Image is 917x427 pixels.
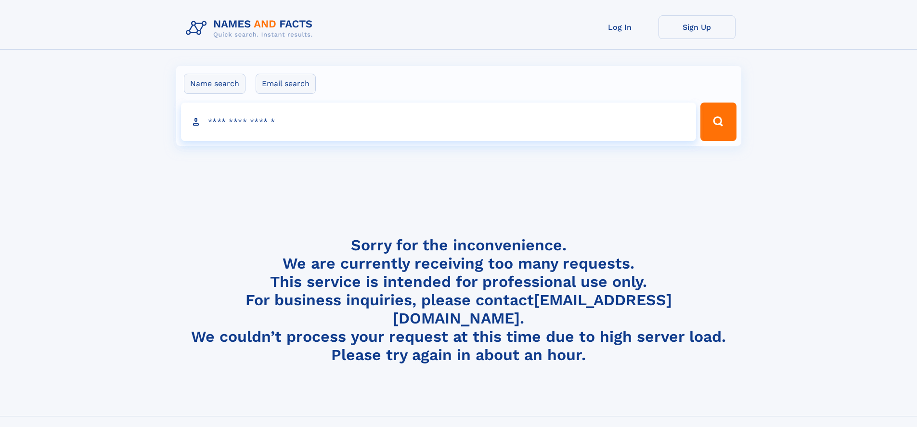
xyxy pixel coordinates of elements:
[700,103,736,141] button: Search Button
[659,15,736,39] a: Sign Up
[393,291,672,327] a: [EMAIL_ADDRESS][DOMAIN_NAME]
[581,15,659,39] a: Log In
[182,15,321,41] img: Logo Names and Facts
[256,74,316,94] label: Email search
[181,103,697,141] input: search input
[182,236,736,364] h4: Sorry for the inconvenience. We are currently receiving too many requests. This service is intend...
[184,74,245,94] label: Name search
